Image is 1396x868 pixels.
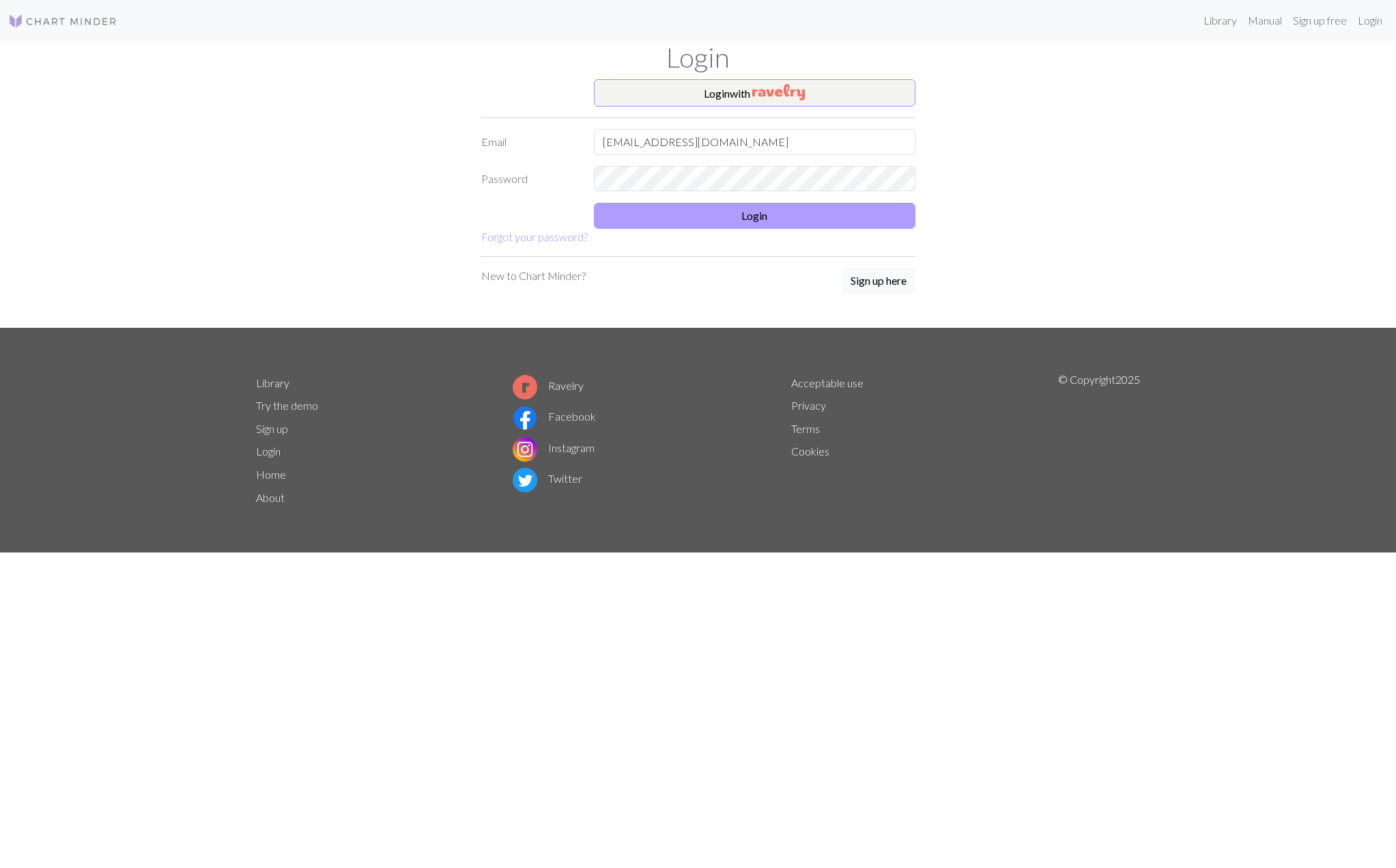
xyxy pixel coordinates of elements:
img: Ravelry logo [513,375,537,400]
a: Manual [1242,7,1287,34]
a: Sign up [256,422,288,435]
h1: Login [248,41,1149,74]
a: Login [1352,7,1388,34]
a: Acceptable use [791,376,864,389]
a: Sign up free [1287,7,1352,34]
a: Login [256,445,281,458]
a: Twitter [513,472,582,485]
img: Logo [8,13,117,29]
p: © Copyright 2025 [1058,372,1140,509]
a: Library [1198,7,1242,34]
img: Ravelry [752,84,805,100]
label: Password [473,166,586,192]
label: Email [473,129,586,155]
a: Cookies [791,445,829,458]
img: Facebook logo [513,406,537,430]
a: Privacy [791,399,826,412]
button: Sign up here [842,268,915,294]
p: New to Chart Minder? [481,268,586,284]
img: Twitter logo [513,468,537,492]
a: Facebook [513,410,596,423]
a: Ravelry [513,379,584,392]
a: Forgot your password? [481,230,588,243]
button: Loginwith [594,79,915,107]
img: Instagram logo [513,437,537,462]
a: Terms [791,422,820,435]
a: Sign up here [842,268,915,295]
a: Instagram [513,441,595,454]
a: Home [256,468,286,481]
a: Try the demo [256,399,318,412]
a: About [256,491,285,504]
a: Library [256,376,289,389]
button: Login [594,203,915,229]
